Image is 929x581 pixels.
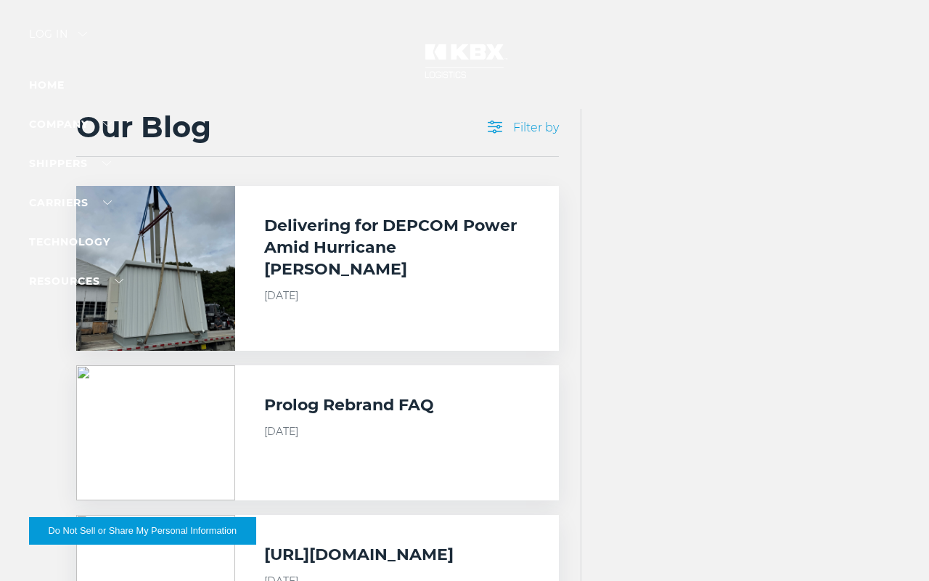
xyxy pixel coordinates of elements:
img: filter [488,121,502,134]
button: Do Not Sell or Share My Personal Information [29,517,256,545]
a: Carriers [29,196,112,209]
span: [DATE] [264,288,529,304]
img: Delivering for DEPCOM Amid Hurricane Milton [76,186,235,351]
h3: [URL][DOMAIN_NAME] [264,544,454,566]
a: SHIPPERS [29,157,111,170]
a: Company [29,118,112,131]
a: RESOURCES [29,275,123,288]
span: [DATE] [264,423,529,439]
img: kbx logo [410,29,519,93]
div: Log in [29,29,87,50]
a: Prolog Rebrand FAQ [DATE] [76,365,559,500]
img: arrow [78,32,87,36]
span: Filter by [488,121,559,134]
a: Technology [29,235,110,248]
a: Delivering for DEPCOM Amid Hurricane Milton Delivering for DEPCOM Power Amid Hurricane [PERSON_NA... [76,186,559,351]
h3: Prolog Rebrand FAQ [264,394,434,416]
iframe: Chat Widget [856,511,929,581]
a: Home [29,78,65,92]
h3: Delivering for DEPCOM Power Amid Hurricane [PERSON_NAME] [264,215,529,280]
